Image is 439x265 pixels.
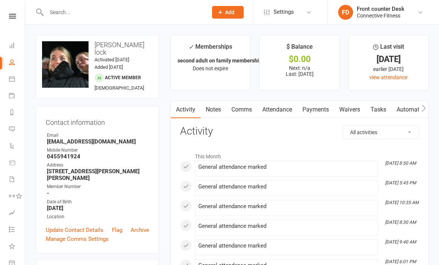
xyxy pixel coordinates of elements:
[47,183,149,190] div: Member Number
[334,101,365,118] a: Waivers
[47,190,149,197] strong: -
[201,101,226,118] a: Notes
[112,226,122,235] a: Flag
[46,226,103,235] a: Update Contact Details
[193,65,228,71] span: Does not expire
[385,239,416,245] i: [DATE] 9:40 AM
[198,184,375,190] div: General attendance marked
[180,126,419,137] h3: Activity
[226,101,257,118] a: Comms
[266,65,332,77] p: Next: n/a Last: [DATE]
[47,138,149,145] strong: [EMAIL_ADDRESS][DOMAIN_NAME]
[385,259,416,264] i: [DATE] 6:01 PM
[47,168,149,181] strong: [STREET_ADDRESS][PERSON_NAME][PERSON_NAME]
[373,42,404,55] div: Last visit
[105,75,141,80] span: Active member
[391,101,436,118] a: Automations
[198,164,375,170] div: General attendance marked
[9,55,26,71] a: People
[297,101,334,118] a: Payments
[9,155,26,172] a: Product Sales
[171,101,201,118] a: Activity
[9,205,26,222] a: Assessments
[44,7,202,17] input: Search...
[42,41,153,56] h3: [PERSON_NAME] lock
[338,5,353,20] div: FD
[47,153,149,160] strong: 0455941924
[189,43,193,51] i: ✓
[180,149,419,161] li: This Month
[94,85,144,91] span: [DEMOGRAPHIC_DATA]
[356,65,422,73] div: earlier [DATE]
[94,57,129,62] time: Activated [DATE]
[46,116,149,126] h3: Contact information
[9,38,26,55] a: Dashboard
[9,88,26,105] a: Payments
[198,203,375,210] div: General attendance marked
[385,180,416,185] i: [DATE] 5:45 PM
[385,200,419,205] i: [DATE] 10:35 AM
[198,243,375,249] div: General attendance marked
[356,55,422,63] div: [DATE]
[212,6,244,19] button: Add
[9,239,26,255] a: What's New
[42,41,89,88] img: image1754900432.png
[47,213,149,220] div: Location
[177,58,262,64] strong: second adult on family membership
[257,101,297,118] a: Attendance
[357,12,404,19] div: Connective Fitness
[286,42,313,55] div: $ Balance
[198,223,375,229] div: General attendance marked
[47,147,149,154] div: Mobile Number
[46,235,109,243] a: Manage Comms Settings
[357,6,404,12] div: Front counter Desk
[365,101,391,118] a: Tasks
[273,4,294,20] span: Settings
[385,220,416,225] i: [DATE] 8:30 AM
[9,105,26,122] a: Reports
[47,205,149,211] strong: [DATE]
[189,42,232,56] div: Memberships
[369,74,407,80] a: view attendance
[385,161,416,166] i: [DATE] 8:50 AM
[266,55,332,63] div: $0.00
[47,198,149,206] div: Date of Birth
[9,71,26,88] a: Calendar
[225,9,234,15] span: Add
[94,64,123,70] time: Added [DATE]
[47,132,149,139] div: Email
[131,226,149,235] a: Archive
[47,162,149,169] div: Address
